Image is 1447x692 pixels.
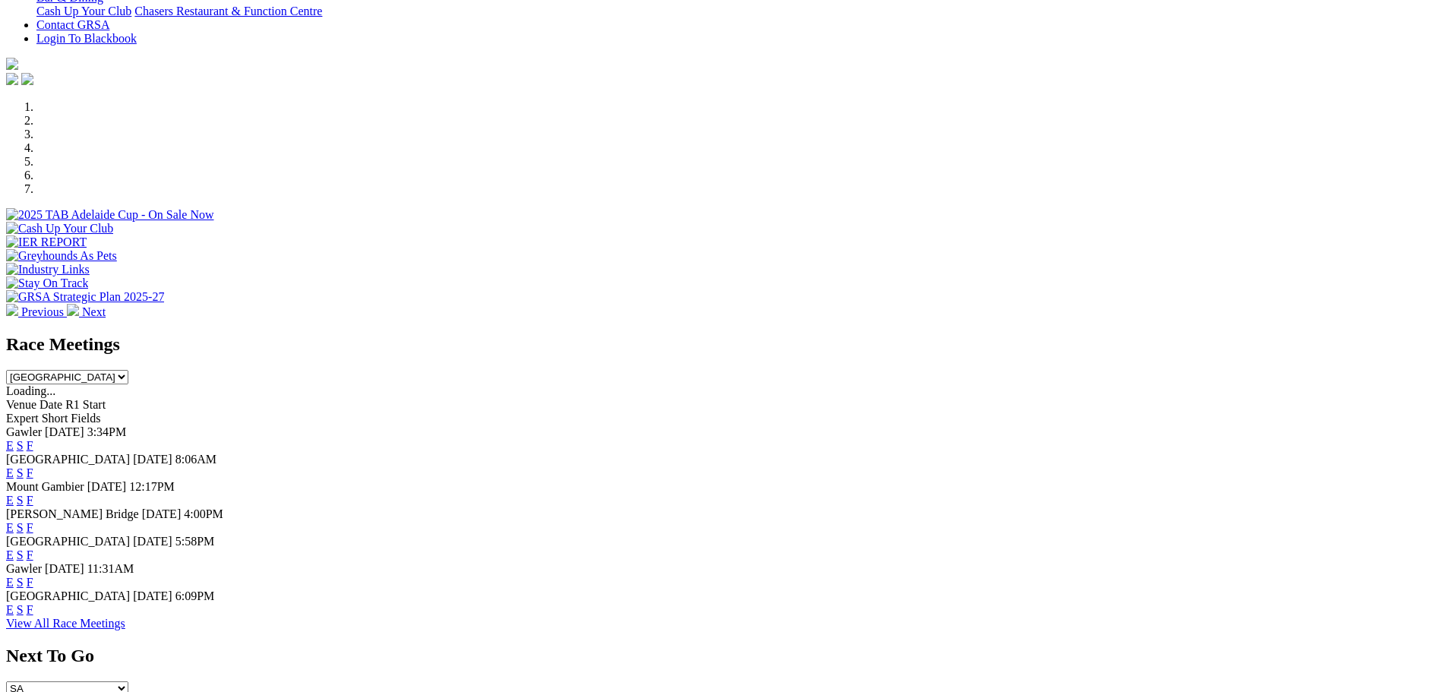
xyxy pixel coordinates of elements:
[6,208,214,222] img: 2025 TAB Adelaide Cup - On Sale Now
[82,305,106,318] span: Next
[27,548,33,561] a: F
[6,439,14,452] a: E
[6,548,14,561] a: E
[21,73,33,85] img: twitter.svg
[27,439,33,452] a: F
[36,5,1441,18] div: Bar & Dining
[6,276,88,290] img: Stay On Track
[87,425,127,438] span: 3:34PM
[67,304,79,316] img: chevron-right-pager-white.svg
[142,507,182,520] span: [DATE]
[6,535,130,548] span: [GEOGRAPHIC_DATA]
[6,576,14,589] a: E
[175,535,215,548] span: 5:58PM
[6,290,164,304] img: GRSA Strategic Plan 2025-27
[21,305,64,318] span: Previous
[39,398,62,411] span: Date
[6,453,130,466] span: [GEOGRAPHIC_DATA]
[129,480,175,493] span: 12:17PM
[184,507,223,520] span: 4:00PM
[6,384,55,397] span: Loading...
[6,617,125,630] a: View All Race Meetings
[17,521,24,534] a: S
[27,603,33,616] a: F
[6,603,14,616] a: E
[6,521,14,534] a: E
[36,5,131,17] a: Cash Up Your Club
[17,603,24,616] a: S
[17,466,24,479] a: S
[134,5,322,17] a: Chasers Restaurant & Function Centre
[6,263,90,276] img: Industry Links
[6,494,14,507] a: E
[6,480,84,493] span: Mount Gambier
[6,466,14,479] a: E
[87,480,127,493] span: [DATE]
[6,222,113,235] img: Cash Up Your Club
[17,494,24,507] a: S
[6,334,1441,355] h2: Race Meetings
[6,398,36,411] span: Venue
[6,589,130,602] span: [GEOGRAPHIC_DATA]
[6,305,67,318] a: Previous
[6,73,18,85] img: facebook.svg
[36,32,137,45] a: Login To Blackbook
[6,235,87,249] img: IER REPORT
[6,646,1441,666] h2: Next To Go
[6,425,42,438] span: Gawler
[87,562,134,575] span: 11:31AM
[45,425,84,438] span: [DATE]
[17,548,24,561] a: S
[133,453,172,466] span: [DATE]
[27,576,33,589] a: F
[133,589,172,602] span: [DATE]
[6,507,139,520] span: [PERSON_NAME] Bridge
[67,305,106,318] a: Next
[27,466,33,479] a: F
[17,439,24,452] a: S
[27,494,33,507] a: F
[17,576,24,589] a: S
[175,589,215,602] span: 6:09PM
[42,412,68,425] span: Short
[6,412,39,425] span: Expert
[175,453,216,466] span: 8:06AM
[71,412,100,425] span: Fields
[6,249,117,263] img: Greyhounds As Pets
[6,304,18,316] img: chevron-left-pager-white.svg
[6,58,18,70] img: logo-grsa-white.png
[45,562,84,575] span: [DATE]
[133,535,172,548] span: [DATE]
[6,562,42,575] span: Gawler
[27,521,33,534] a: F
[36,18,109,31] a: Contact GRSA
[65,398,106,411] span: R1 Start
